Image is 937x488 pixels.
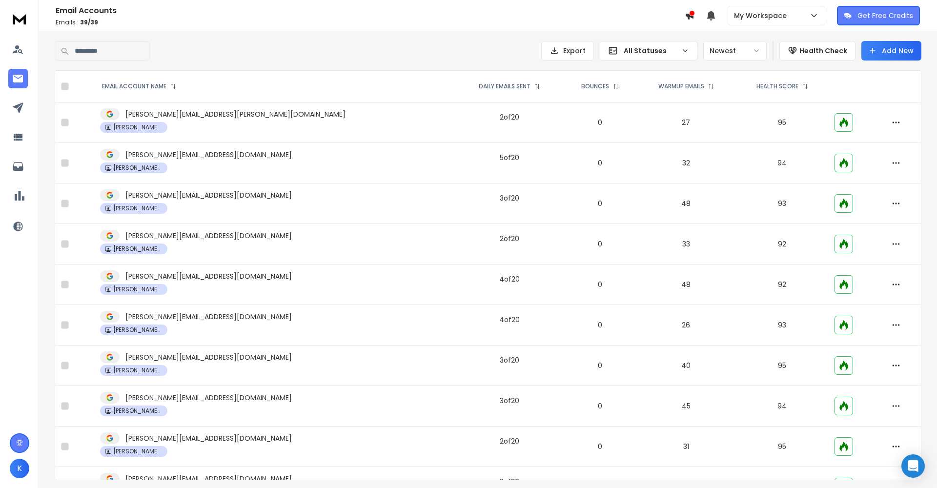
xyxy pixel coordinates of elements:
[735,224,829,264] td: 92
[799,46,847,56] p: Health Check
[581,82,609,90] p: BOUNCES
[569,118,631,127] p: 0
[125,109,346,119] p: [PERSON_NAME][EMAIL_ADDRESS][PERSON_NAME][DOMAIN_NAME]
[735,102,829,143] td: 95
[499,315,520,325] div: 4 of 20
[658,82,704,90] p: WARMUP EMAILS
[637,264,735,305] td: 48
[637,346,735,386] td: 40
[113,204,162,212] p: [PERSON_NAME] Property Group
[113,407,162,415] p: [PERSON_NAME] Property Group
[857,11,913,20] p: Get Free Credits
[125,433,292,443] p: [PERSON_NAME][EMAIL_ADDRESS][DOMAIN_NAME]
[779,41,856,61] button: Health Check
[735,427,829,467] td: 95
[113,285,162,293] p: [PERSON_NAME] Property Group
[500,112,519,122] div: 2 of 20
[102,82,176,90] div: EMAIL ACCOUNT NAME
[500,234,519,244] div: 2 of 20
[125,352,292,362] p: [PERSON_NAME][EMAIL_ADDRESS][DOMAIN_NAME]
[837,6,920,25] button: Get Free Credits
[569,401,631,411] p: 0
[569,361,631,370] p: 0
[125,271,292,281] p: [PERSON_NAME][EMAIL_ADDRESS][DOMAIN_NAME]
[637,386,735,427] td: 45
[541,41,594,61] button: Export
[56,19,685,26] p: Emails :
[637,224,735,264] td: 33
[113,245,162,253] p: [PERSON_NAME] Property Group
[901,454,925,478] div: Open Intercom Messenger
[624,46,677,56] p: All Statuses
[80,18,98,26] span: 39 / 39
[735,264,829,305] td: 92
[735,143,829,183] td: 94
[125,474,292,484] p: [PERSON_NAME][EMAIL_ADDRESS][DOMAIN_NAME]
[735,346,829,386] td: 95
[569,239,631,249] p: 0
[113,326,162,334] p: [PERSON_NAME] Property Group
[637,183,735,224] td: 48
[756,82,798,90] p: HEALTH SCORE
[569,320,631,330] p: 0
[735,386,829,427] td: 94
[500,396,519,406] div: 3 of 20
[125,150,292,160] p: [PERSON_NAME][EMAIL_ADDRESS][DOMAIN_NAME]
[500,477,519,487] div: 3 of 20
[637,305,735,346] td: 26
[113,123,162,131] p: [PERSON_NAME] Property Group
[500,436,519,446] div: 2 of 20
[125,231,292,241] p: [PERSON_NAME][EMAIL_ADDRESS][DOMAIN_NAME]
[500,153,519,163] div: 5 of 20
[125,312,292,322] p: [PERSON_NAME][EMAIL_ADDRESS][DOMAIN_NAME]
[637,427,735,467] td: 31
[569,442,631,451] p: 0
[703,41,767,61] button: Newest
[113,366,162,374] p: [PERSON_NAME] Property Group
[637,143,735,183] td: 32
[735,305,829,346] td: 93
[569,158,631,168] p: 0
[569,199,631,208] p: 0
[861,41,921,61] button: Add New
[735,183,829,224] td: 93
[500,193,519,203] div: 3 of 20
[569,280,631,289] p: 0
[10,459,29,478] button: K
[125,393,292,403] p: [PERSON_NAME][EMAIL_ADDRESS][DOMAIN_NAME]
[56,5,685,17] h1: Email Accounts
[499,274,520,284] div: 4 of 20
[113,164,162,172] p: [PERSON_NAME] Property Group
[125,190,292,200] p: [PERSON_NAME][EMAIL_ADDRESS][DOMAIN_NAME]
[637,102,735,143] td: 27
[500,355,519,365] div: 3 of 20
[10,10,29,28] img: logo
[734,11,791,20] p: My Workspace
[479,82,530,90] p: DAILY EMAILS SENT
[113,447,162,455] p: [PERSON_NAME] Property Group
